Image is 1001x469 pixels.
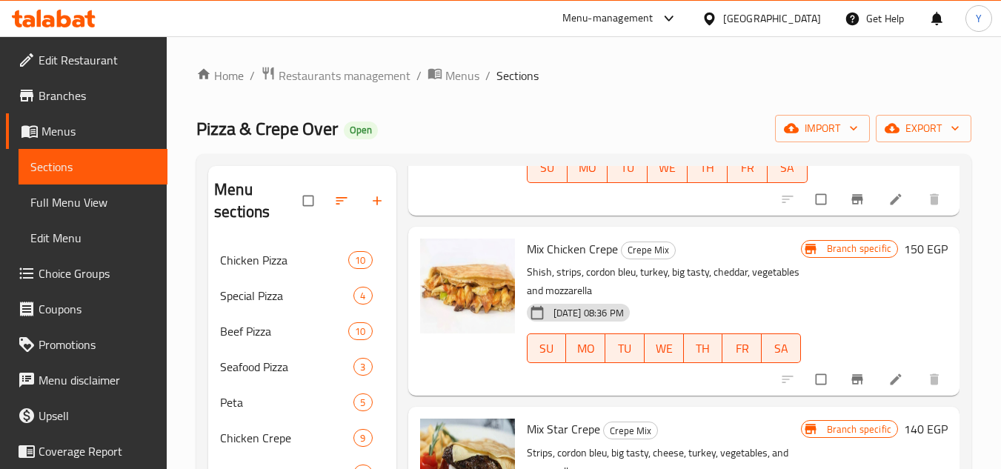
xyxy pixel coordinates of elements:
span: Restaurants management [279,67,410,84]
a: Full Menu View [19,184,167,220]
button: export [876,115,971,142]
span: MO [572,338,599,359]
a: Coupons [6,291,167,327]
span: 3 [354,360,371,374]
span: Y [976,10,982,27]
a: Menus [428,66,479,85]
span: Choice Groups [39,265,156,282]
span: Mix Chicken Crepe [527,238,618,260]
span: Menu disclaimer [39,371,156,389]
div: items [353,287,372,305]
a: Restaurants management [261,66,410,85]
a: Edit menu item [888,192,906,207]
div: Chicken Pizza10 [208,242,396,278]
nav: breadcrumb [196,66,971,85]
h6: 140 EGP [904,419,948,439]
button: SA [762,333,801,363]
span: Crepe Mix [622,242,675,259]
button: FR [728,153,768,183]
span: Open [344,124,378,136]
button: MO [568,153,608,183]
span: Edit Menu [30,229,156,247]
button: delete [918,183,954,216]
span: SA [768,338,795,359]
span: Menus [41,122,156,140]
a: Menu disclaimer [6,362,167,398]
button: Branch-specific-item [841,363,877,396]
li: / [416,67,422,84]
span: Special Pizza [220,287,353,305]
span: Coverage Report [39,442,156,460]
span: Branches [39,87,156,104]
span: [DATE] 08:36 PM [548,306,630,320]
span: FR [734,157,762,179]
span: TH [694,157,722,179]
span: 9 [354,431,371,445]
li: / [250,67,255,84]
span: SA [774,157,802,179]
span: Seafood Pizza [220,358,353,376]
button: SU [527,333,567,363]
a: Sections [19,149,167,184]
span: 10 [349,325,371,339]
span: TH [690,338,717,359]
div: Chicken Crepe9 [208,420,396,456]
span: MO [573,157,602,179]
li: / [485,67,490,84]
span: Sort sections [325,184,361,217]
button: TU [608,153,648,183]
div: [GEOGRAPHIC_DATA] [723,10,821,27]
a: Choice Groups [6,256,167,291]
span: Edit Restaurant [39,51,156,69]
span: TU [613,157,642,179]
span: export [888,119,960,138]
a: Edit Restaurant [6,42,167,78]
span: 10 [349,253,371,267]
button: TU [605,333,645,363]
span: 4 [354,289,371,303]
div: items [353,429,372,447]
span: Branch specific [821,242,897,256]
div: Peta5 [208,385,396,420]
span: Chicken Pizza [220,251,348,269]
button: WE [648,153,688,183]
span: Promotions [39,336,156,353]
span: WE [654,157,682,179]
span: Peta [220,393,353,411]
span: Branch specific [821,422,897,436]
span: Upsell [39,407,156,425]
div: items [348,322,372,340]
span: Sections [496,67,539,84]
button: FR [722,333,762,363]
span: Beef Pizza [220,322,348,340]
span: Full Menu View [30,193,156,211]
span: Sections [30,158,156,176]
button: TH [688,153,728,183]
button: Branch-specific-item [841,183,877,216]
img: Mix Chicken Crepe [420,239,515,333]
div: items [348,251,372,269]
span: SU [533,338,561,359]
div: items [353,358,372,376]
button: TH [684,333,723,363]
a: Edit menu item [888,372,906,387]
span: TU [611,338,639,359]
span: Select to update [807,185,838,213]
p: Shish, strips, cordon bleu, turkey, big tasty, cheddar, vegetables and mozzarella [527,263,801,300]
div: Chicken Crepe [220,429,353,447]
button: MO [566,333,605,363]
a: Branches [6,78,167,113]
button: WE [645,333,684,363]
span: SU [533,157,562,179]
button: Add section [361,184,396,217]
div: Open [344,122,378,139]
span: 5 [354,396,371,410]
span: Select all sections [294,187,325,215]
div: Crepe Mix [621,242,676,259]
a: Home [196,67,244,84]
